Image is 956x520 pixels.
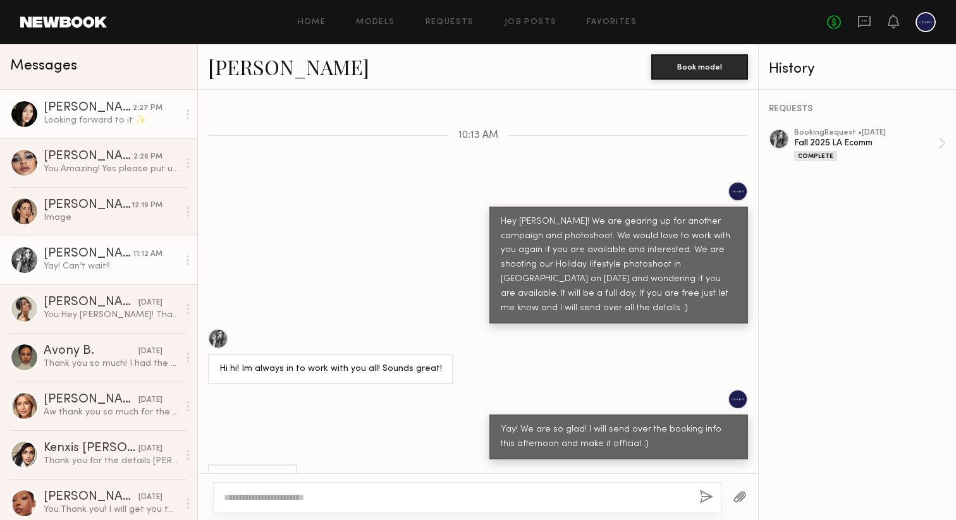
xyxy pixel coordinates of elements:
div: Yay! We are so glad! I will send over the booking info this afternoon and make it official :) [501,423,737,452]
div: [PERSON_NAME] [44,394,138,406]
div: Looking forward to it ✨ [44,114,178,126]
div: Hey [PERSON_NAME]! We are gearing up for another campaign and photoshoot. We would love to work w... [501,215,737,317]
div: Yay! Can’t wait!! [44,260,178,272]
div: Thank you for the details [PERSON_NAME]! I would to work with your team on this campaign. Would y... [44,455,178,467]
div: Hi hi! Im always in to work with you all! Sounds great! [219,362,442,377]
a: Home [298,18,326,27]
div: [PERSON_NAME] [44,199,132,212]
div: booking Request • [DATE] [794,129,938,137]
div: [DATE] [138,443,162,455]
div: [PERSON_NAME] [44,150,133,163]
a: [PERSON_NAME] [208,53,369,80]
div: You: Amazing! Yes please put us down for that date. I will send the booking request this afternoo... [44,163,178,175]
div: Aw thank you so much for the kind message. It was so nice to work with you [DEMOGRAPHIC_DATA] aga... [44,406,178,418]
span: Messages [10,59,77,73]
a: Requests [426,18,474,27]
div: Avony B. [44,345,138,358]
div: REQUESTS [769,105,946,114]
div: [PERSON_NAME] [44,102,133,114]
div: [DATE] [138,492,162,504]
a: bookingRequest •[DATE]Fall 2025 LA EcommComplete [794,129,946,161]
a: Favorites [587,18,637,27]
div: Yay! Can’t wait!! [219,473,286,487]
div: Thank you so much! I had the best time, the team was amazing, can’t wait to see how it all turned... [44,358,178,370]
div: You: Thank you! I will get you that folder of photos sent soon! :) [44,504,178,516]
div: History [769,62,946,76]
div: [PERSON_NAME] [44,491,138,504]
div: Kenxis [PERSON_NAME] [44,442,138,455]
div: [DATE] [138,346,162,358]
div: 2:27 PM [133,102,162,114]
div: 11:12 AM [133,248,162,260]
div: [PERSON_NAME] [44,296,138,309]
div: [PERSON_NAME] [44,248,133,260]
div: [DATE] [138,394,162,406]
div: 12:19 PM [132,200,162,212]
div: 2:26 PM [133,151,162,163]
div: [DATE] [138,297,162,309]
a: Book model [651,61,748,71]
div: Fall 2025 LA Ecomm [794,137,938,149]
a: Models [356,18,395,27]
span: 10:13 AM [458,130,498,141]
div: Complete [794,151,837,161]
div: You: Hey [PERSON_NAME]! Thank you so much for your time and energy on the photoshoot. The whole t... [44,309,178,321]
button: Book model [651,54,748,80]
a: Job Posts [505,18,557,27]
div: Image [44,212,178,224]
